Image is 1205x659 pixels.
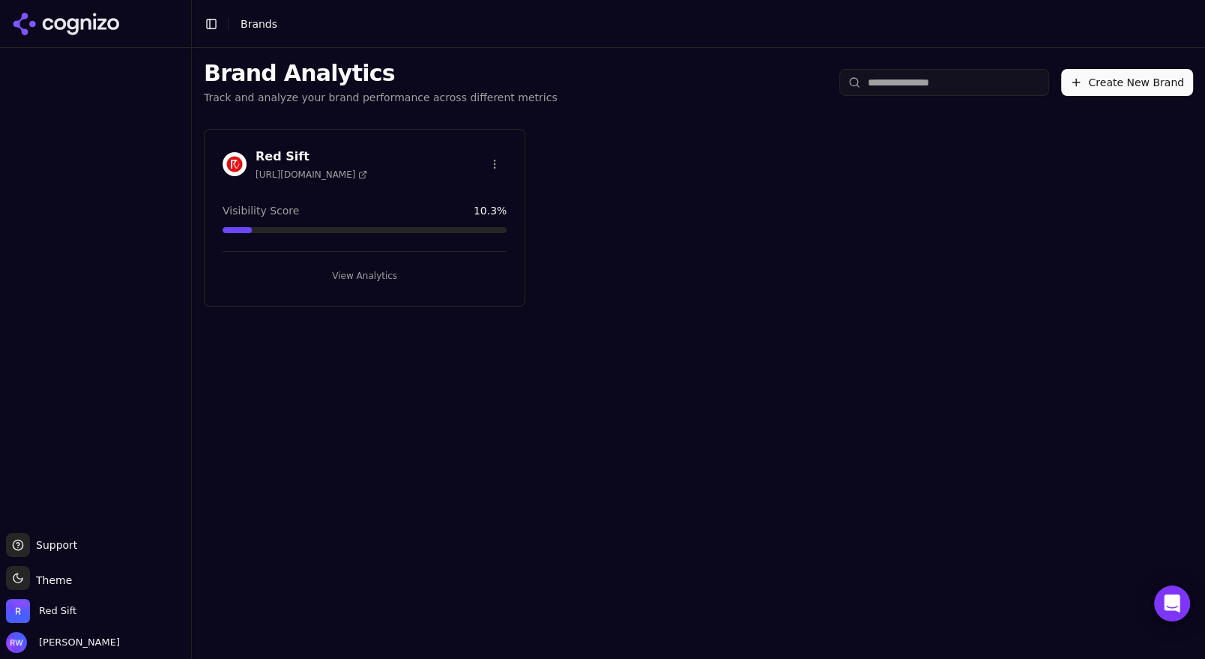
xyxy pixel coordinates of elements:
[241,16,277,31] nav: breadcrumb
[474,203,507,218] span: 10.3 %
[204,90,558,105] p: Track and analyze your brand performance across different metrics
[6,599,76,623] button: Open organization switcher
[30,538,77,553] span: Support
[223,264,507,288] button: View Analytics
[1061,69,1193,96] button: Create New Brand
[223,152,247,176] img: Red Sift
[33,636,120,649] span: [PERSON_NAME]
[1154,586,1190,622] div: Open Intercom Messenger
[39,604,76,618] span: Red Sift
[30,574,72,586] span: Theme
[6,632,120,653] button: Open user button
[6,632,27,653] img: Rebecca Warren
[6,599,30,623] img: Red Sift
[241,18,277,30] span: Brands
[204,60,558,87] h1: Brand Analytics
[223,203,299,218] span: Visibility Score
[256,169,367,181] span: [URL][DOMAIN_NAME]
[256,148,367,166] h3: Red Sift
